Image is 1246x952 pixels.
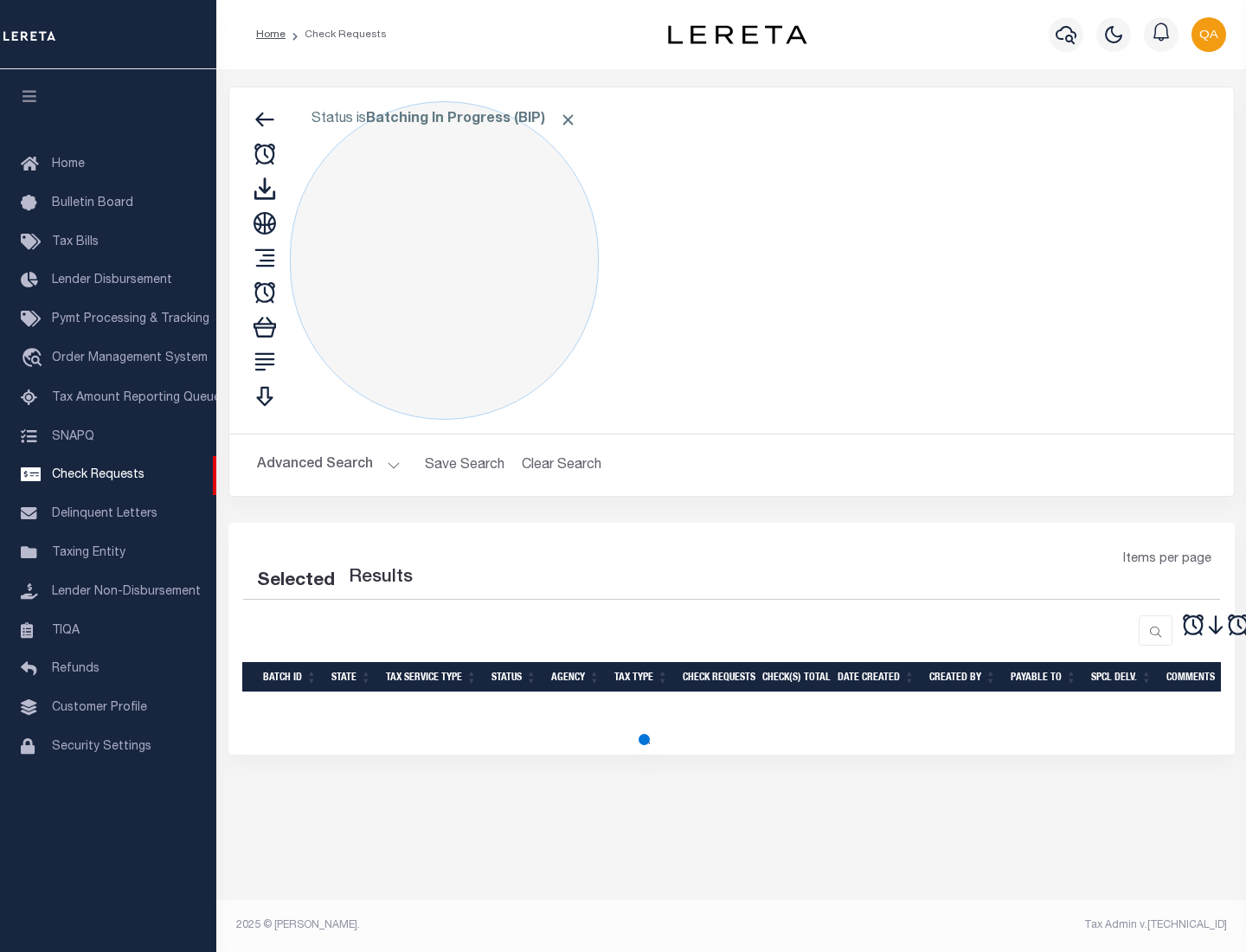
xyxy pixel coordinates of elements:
[668,25,806,44] img: logo-dark.svg
[52,469,145,481] span: Check Requests
[52,274,172,286] span: Lender Disbursement
[52,158,85,170] span: Home
[1123,550,1211,569] span: Items per page
[52,586,201,598] span: Lender Non-Disbursement
[223,917,732,933] div: 2025 © [PERSON_NAME].
[256,662,324,692] th: Batch Id
[257,448,401,482] button: Advanced Search
[414,448,515,482] button: Save Search
[1004,662,1084,692] th: Payable To
[52,624,80,636] span: TIQA
[52,663,100,675] span: Refunds
[379,662,485,692] th: Tax Service Type
[52,197,133,209] span: Bulletin Board
[52,741,151,753] span: Security Settings
[485,662,544,692] th: Status
[607,662,676,692] th: Tax Type
[831,662,922,692] th: Date Created
[544,662,607,692] th: Agency
[755,662,831,692] th: Check(s) Total
[1159,662,1237,692] th: Comments
[52,352,208,364] span: Order Management System
[52,392,221,404] span: Tax Amount Reporting Queue
[52,702,147,714] span: Customer Profile
[559,111,577,129] span: Click to Remove
[21,348,48,370] i: travel_explore
[52,547,125,559] span: Taxing Entity
[349,564,413,592] label: Results
[290,101,599,420] div: Click to Edit
[366,113,577,126] b: Batching In Progress (BIP)
[922,662,1004,692] th: Created By
[515,448,609,482] button: Clear Search
[52,313,209,325] span: Pymt Processing & Tracking
[257,568,335,595] div: Selected
[256,29,286,40] a: Home
[52,430,94,442] span: SNAPQ
[286,27,387,42] li: Check Requests
[744,917,1227,933] div: Tax Admin v.[TECHNICAL_ID]
[1084,662,1159,692] th: Spcl Delv.
[676,662,755,692] th: Check Requests
[52,508,157,520] span: Delinquent Letters
[1191,17,1226,52] img: svg+xml;base64,PHN2ZyB4bWxucz0iaHR0cDovL3d3dy53My5vcmcvMjAwMC9zdmciIHBvaW50ZXItZXZlbnRzPSJub25lIi...
[324,662,379,692] th: State
[52,236,99,248] span: Tax Bills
